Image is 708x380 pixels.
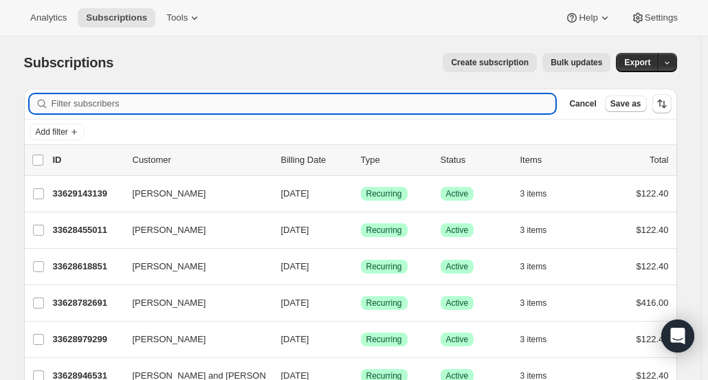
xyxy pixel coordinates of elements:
[133,153,270,167] p: Customer
[281,188,309,199] span: [DATE]
[542,53,610,72] button: Bulk updates
[451,57,529,68] span: Create subscription
[569,98,596,109] span: Cancel
[133,296,206,310] span: [PERSON_NAME]
[610,98,641,109] span: Save as
[520,153,589,167] div: Items
[366,334,402,345] span: Recurring
[281,334,309,344] span: [DATE]
[124,292,262,314] button: [PERSON_NAME]
[605,96,647,112] button: Save as
[133,333,206,346] span: [PERSON_NAME]
[124,219,262,241] button: [PERSON_NAME]
[36,126,68,137] span: Add filter
[520,298,547,309] span: 3 items
[579,12,597,23] span: Help
[53,223,122,237] p: 33628455011
[446,225,469,236] span: Active
[30,124,85,140] button: Add filter
[520,188,547,199] span: 3 items
[30,12,67,23] span: Analytics
[557,8,619,27] button: Help
[53,260,122,273] p: 33628618851
[53,184,669,203] div: 33629143139[PERSON_NAME][DATE]SuccessRecurringSuccessActive3 items$122.40
[53,333,122,346] p: 33628979299
[520,257,562,276] button: 3 items
[52,94,556,113] input: Filter subscribers
[366,298,402,309] span: Recurring
[446,261,469,272] span: Active
[53,221,669,240] div: 33628455011[PERSON_NAME][DATE]SuccessRecurringSuccessActive3 items$122.40
[133,187,206,201] span: [PERSON_NAME]
[637,261,669,271] span: $122.40
[124,183,262,205] button: [PERSON_NAME]
[652,94,672,113] button: Sort the results
[53,153,122,167] p: ID
[53,293,669,313] div: 33628782691[PERSON_NAME][DATE]SuccessRecurringSuccessActive3 items$416.00
[616,53,659,72] button: Export
[624,57,650,68] span: Export
[645,12,678,23] span: Settings
[53,153,669,167] div: IDCustomerBilling DateTypeStatusItemsTotal
[133,223,206,237] span: [PERSON_NAME]
[446,188,469,199] span: Active
[124,328,262,350] button: [PERSON_NAME]
[637,298,669,308] span: $416.00
[53,257,669,276] div: 33628618851[PERSON_NAME][DATE]SuccessRecurringSuccessActive3 items$122.40
[281,261,309,271] span: [DATE]
[446,298,469,309] span: Active
[637,334,669,344] span: $122.40
[661,320,694,353] div: Open Intercom Messenger
[124,256,262,278] button: [PERSON_NAME]
[520,225,547,236] span: 3 items
[281,225,309,235] span: [DATE]
[564,96,601,112] button: Cancel
[281,153,350,167] p: Billing Date
[78,8,155,27] button: Subscriptions
[281,298,309,308] span: [DATE]
[520,221,562,240] button: 3 items
[520,330,562,349] button: 3 items
[158,8,210,27] button: Tools
[443,53,537,72] button: Create subscription
[650,153,668,167] p: Total
[86,12,147,23] span: Subscriptions
[551,57,602,68] span: Bulk updates
[366,261,402,272] span: Recurring
[637,225,669,235] span: $122.40
[446,334,469,345] span: Active
[166,12,188,23] span: Tools
[24,55,114,70] span: Subscriptions
[53,296,122,310] p: 33628782691
[366,188,402,199] span: Recurring
[520,334,547,345] span: 3 items
[53,187,122,201] p: 33629143139
[53,330,669,349] div: 33628979299[PERSON_NAME][DATE]SuccessRecurringSuccessActive3 items$122.40
[133,260,206,273] span: [PERSON_NAME]
[22,8,75,27] button: Analytics
[366,225,402,236] span: Recurring
[520,293,562,313] button: 3 items
[441,153,509,167] p: Status
[520,261,547,272] span: 3 items
[361,153,430,167] div: Type
[637,188,669,199] span: $122.40
[520,184,562,203] button: 3 items
[623,8,686,27] button: Settings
